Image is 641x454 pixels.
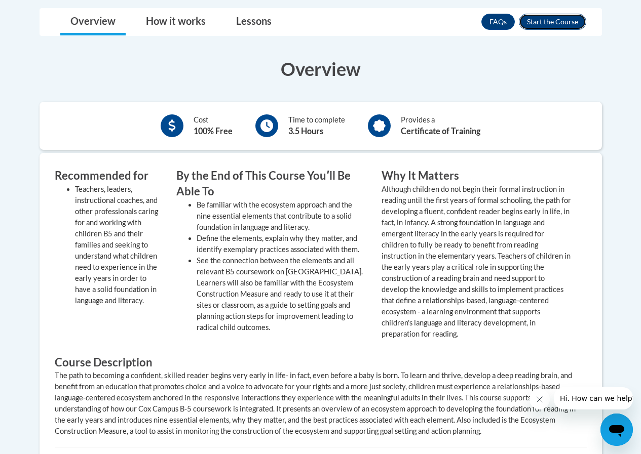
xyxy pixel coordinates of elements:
h3: Recommended for [55,168,161,184]
b: 100% Free [194,126,233,136]
value: Although children do not begin their formal instruction in reading until the first years of forma... [382,185,571,338]
div: Cost [194,114,233,137]
button: Enroll [519,14,586,30]
b: 3.5 Hours [288,126,323,136]
a: FAQs [481,14,515,30]
li: Teachers, leaders, instructional coaches, and other professionals caring for and working with chi... [75,184,161,306]
h3: Overview [40,56,602,81]
span: Hi. How can we help? [6,7,82,15]
iframe: Close message [530,389,550,409]
h3: By the End of This Course Youʹll Be Able To [176,168,366,199]
iframe: Button to launch messaging window [600,414,633,446]
div: Time to complete [288,114,345,137]
b: Certificate of Training [401,126,480,136]
h3: Why It Matters [382,168,572,184]
iframe: Message from company [554,387,633,409]
div: The path to becoming a confident, skilled reader begins very early in life- in fact, even before ... [55,370,587,437]
a: Overview [60,9,126,35]
div: Provides a [401,114,480,137]
li: See the connection between the elements and all relevant B5 coursework on [GEOGRAPHIC_DATA]. Lear... [197,255,366,333]
a: Lessons [226,9,282,35]
h3: Course Description [55,355,587,370]
a: How it works [136,9,216,35]
li: Be familiar with the ecosystem approach and the nine essential elements that contribute to a soli... [197,199,366,233]
li: Define the elements, explain why they matter, and identify exemplary practices associated with them. [197,233,366,255]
